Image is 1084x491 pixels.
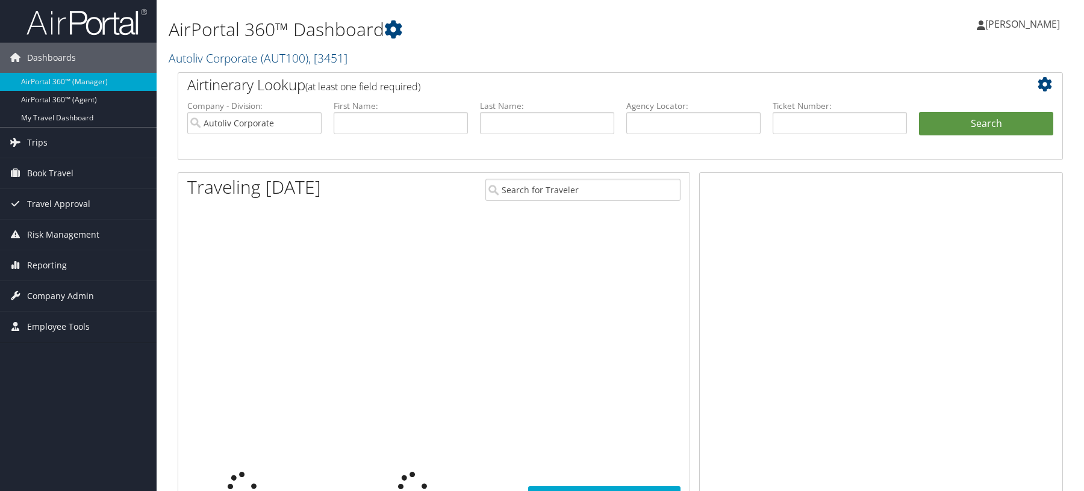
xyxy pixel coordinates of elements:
[187,75,980,95] h2: Airtinerary Lookup
[169,50,347,66] a: Autoliv Corporate
[261,50,308,66] span: ( AUT100 )
[27,250,67,280] span: Reporting
[187,100,322,112] label: Company - Division:
[27,189,90,219] span: Travel Approval
[305,80,420,93] span: (at least one field required)
[27,128,48,158] span: Trips
[27,158,73,188] span: Book Travel
[977,6,1072,42] a: [PERSON_NAME]
[480,100,614,112] label: Last Name:
[27,281,94,311] span: Company Admin
[626,100,761,112] label: Agency Locator:
[334,100,468,112] label: First Name:
[187,174,321,200] h1: Traveling [DATE]
[773,100,907,112] label: Ticket Number:
[985,17,1060,31] span: [PERSON_NAME]
[26,8,147,36] img: airportal-logo.png
[919,112,1053,136] button: Search
[169,17,771,42] h1: AirPortal 360™ Dashboard
[485,179,681,201] input: Search for Traveler
[308,50,347,66] span: , [ 3451 ]
[27,220,99,250] span: Risk Management
[27,43,76,73] span: Dashboards
[27,312,90,342] span: Employee Tools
